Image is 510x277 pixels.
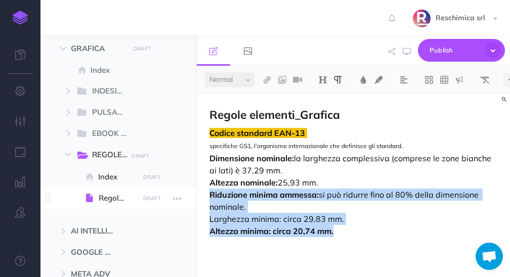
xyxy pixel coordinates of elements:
span: GOOGLE ADS [71,246,123,258]
img: Paragraph button [333,76,343,84]
span: PULSANTI | LINK [92,106,137,119]
img: Add image button [278,76,287,84]
button: DRAFT [128,150,153,162]
img: SYa4djqk1Oq5LKxmPekz2tk21Z5wK9RqXEiubV6a.png [413,10,431,27]
img: logo-mark.svg [13,11,28,25]
small: DRAFT [132,153,149,159]
span: Regole elementi_Grafica [209,107,340,122]
small: DRAFT [133,45,151,52]
small: DRAFT [143,174,161,180]
strong: Altezza nominale: [209,177,278,188]
img: Clear styles button [480,76,489,84]
button: DRAFT [130,43,155,55]
span: Codice standard EAN-13 [209,128,305,138]
span: Reschimica srl [431,13,490,22]
strong: Riduzione minima ammessa: [209,190,319,200]
span: Regole elementi_Grafica [99,192,136,204]
span: INDESIGN [92,85,132,98]
strong: Dimensione nominale: [209,153,294,163]
button: DRAFT [139,193,164,204]
img: Text background color button [374,76,383,84]
small: DRAFT [143,195,161,202]
a: Aprire la chat [476,243,503,270]
img: Alignment dropdown menu button [399,76,408,84]
span: REGOLE GRAFICA [92,149,137,162]
button: Publish [418,39,505,62]
img: Text color button [359,76,368,84]
img: Headings dropdown button [318,76,327,84]
p: la larghezza complessiva (comprese le zone bianche ai lati) è 37,29 mm. 25,93 mm. si può ridurre ... [209,127,497,237]
img: Create table button [440,76,449,84]
span: Index [98,171,136,183]
img: Add video button [293,76,302,84]
span: Publish [430,42,480,58]
img: Callout dropdown menu button [455,76,464,84]
span: EBOOK | AMAZON [92,127,137,141]
button: DRAFT [139,171,164,183]
img: Link button [263,76,272,84]
span: Index [91,64,136,76]
span: GRAFICA [71,42,123,55]
strong: Altezza minima: circa 20,74 mm. [209,226,333,236]
span: AI INTELLIGENZA ARTIFICIALE [71,225,123,237]
span: specifiche GS1, l’organismo internazionale che definisce gli standard. [209,142,403,150]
